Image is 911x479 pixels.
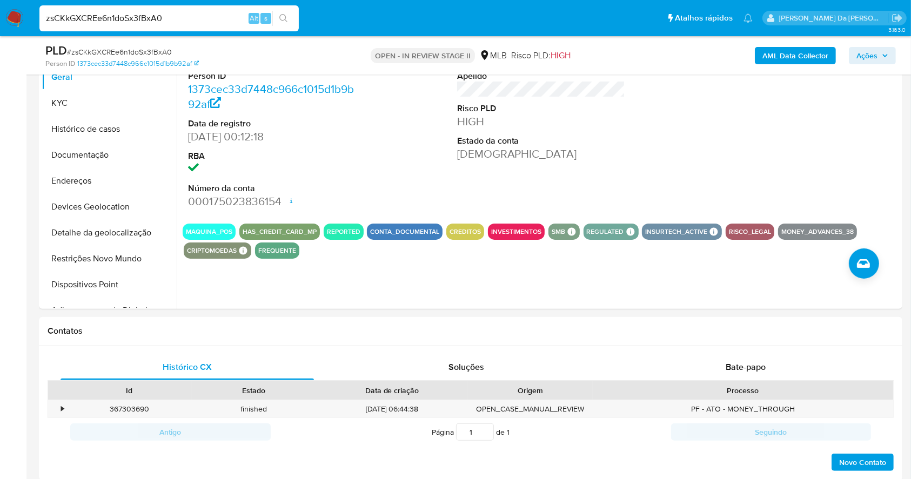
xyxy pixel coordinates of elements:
[42,194,177,220] button: Devices Geolocation
[726,361,766,373] span: Bate-papo
[42,220,177,246] button: Detalhe da geolocalização
[48,326,894,336] h1: Contatos
[42,116,177,142] button: Histórico de casos
[856,47,877,64] span: Ações
[67,400,192,418] div: 367303690
[892,12,903,24] a: Sair
[511,50,571,62] span: Risco PLD:
[324,385,460,396] div: Data de criação
[264,13,267,23] span: s
[593,400,893,418] div: PF - ATO - MONEY_THROUGH
[42,64,177,90] button: Geral
[755,47,836,64] button: AML Data Collector
[70,423,271,441] button: Antigo
[600,385,886,396] div: Processo
[42,142,177,168] button: Documentação
[457,70,626,82] dt: Apelido
[42,90,177,116] button: KYC
[888,25,906,34] span: 3.163.0
[743,14,753,23] a: Notificações
[42,246,177,272] button: Restrições Novo Mundo
[188,118,357,130] dt: Data de registro
[188,194,357,209] dd: 000175023836154
[457,103,626,114] dt: Risco PLD
[45,42,67,59] b: PLD
[77,59,199,69] a: 1373cec33d7448c966c1015d1b9b92af
[250,13,258,23] span: Alt
[188,150,357,162] dt: RBA
[457,114,626,129] dd: HIGH
[779,13,888,23] p: patricia.varelo@mercadopago.com.br
[61,404,64,414] div: •
[188,183,357,194] dt: Número da conta
[42,168,177,194] button: Endereços
[448,361,484,373] span: Soluções
[457,146,626,161] dd: [DEMOGRAPHIC_DATA]
[188,81,354,112] a: 1373cec33d7448c966c1015d1b9b92af
[839,455,886,470] span: Novo Contato
[42,272,177,298] button: Dispositivos Point
[42,298,177,323] button: Adiantamentos de Dinheiro
[39,11,299,25] input: Pesquise usuários ou casos...
[849,47,896,64] button: Ações
[479,50,507,62] div: MLB
[551,49,571,62] span: HIGH
[762,47,828,64] b: AML Data Collector
[671,423,872,441] button: Seguindo
[75,385,184,396] div: Id
[192,400,317,418] div: finished
[507,427,510,437] span: 1
[832,454,894,471] button: Novo Contato
[468,400,593,418] div: OPEN_CASE_MANUAL_REVIEW
[188,129,357,144] dd: [DATE] 00:12:18
[188,70,357,82] dt: Person ID
[316,400,468,418] div: [DATE] 06:44:38
[45,59,75,69] b: Person ID
[199,385,309,396] div: Estado
[272,11,294,26] button: search-icon
[371,48,475,63] p: OPEN - IN REVIEW STAGE II
[67,46,172,57] span: # zsCKkGXCREe6n1doSx3fBxA0
[457,135,626,147] dt: Estado da conta
[475,385,585,396] div: Origem
[675,12,733,24] span: Atalhos rápidos
[163,361,212,373] span: Histórico CX
[432,423,510,441] span: Página de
